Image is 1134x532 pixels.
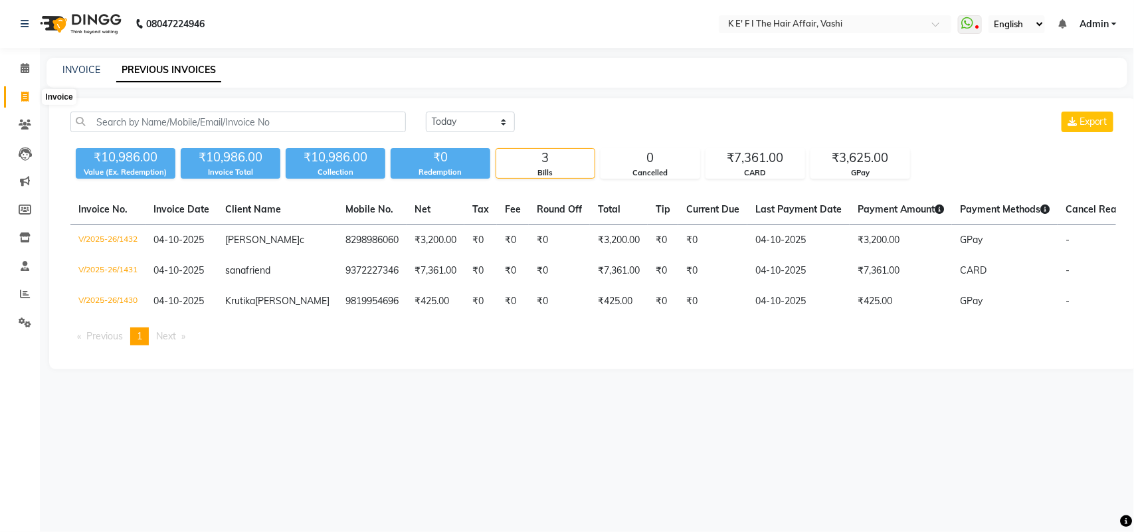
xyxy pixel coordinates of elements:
div: Redemption [391,167,490,178]
span: Invoice No. [78,203,128,215]
div: ₹10,986.00 [286,148,385,167]
span: Tax [472,203,489,215]
span: Payment Amount [858,203,944,215]
span: 04-10-2025 [153,264,204,276]
span: sana [225,264,246,276]
td: ₹7,361.00 [407,256,464,286]
div: Cancelled [601,167,700,179]
td: ₹0 [464,225,497,256]
div: ₹10,986.00 [181,148,280,167]
span: Export [1080,116,1107,128]
span: c [300,234,304,246]
td: ₹3,200.00 [850,225,952,256]
div: Value (Ex. Redemption) [76,167,175,178]
span: Mobile No. [345,203,393,215]
span: 04-10-2025 [153,295,204,307]
button: Export [1062,112,1113,132]
td: 04-10-2025 [747,286,850,317]
div: ₹7,361.00 [706,149,804,167]
td: ₹0 [648,286,678,317]
td: ₹3,200.00 [407,225,464,256]
td: 04-10-2025 [747,225,850,256]
td: ₹7,361.00 [850,256,952,286]
td: ₹0 [464,256,497,286]
span: - [1066,234,1070,246]
td: ₹0 [529,286,590,317]
span: [PERSON_NAME] [255,295,330,307]
span: - [1066,295,1070,307]
span: friend [246,264,270,276]
td: ₹0 [497,256,529,286]
td: V/2025-26/1430 [70,286,145,317]
div: 3 [496,149,595,167]
td: ₹0 [678,286,747,317]
span: Krutika [225,295,255,307]
span: [PERSON_NAME] [225,234,300,246]
span: CARD [960,264,987,276]
b: 08047224946 [146,5,205,43]
td: ₹0 [464,286,497,317]
div: ₹10,986.00 [76,148,175,167]
span: GPay [960,234,983,246]
div: ₹0 [391,148,490,167]
td: ₹0 [529,256,590,286]
span: Fee [505,203,521,215]
div: Bills [496,167,595,179]
td: ₹425.00 [407,286,464,317]
div: CARD [706,167,804,179]
span: Invoice Date [153,203,209,215]
td: ₹7,361.00 [590,256,648,286]
td: ₹0 [529,225,590,256]
a: PREVIOUS INVOICES [116,58,221,82]
span: Payment Methods [960,203,1050,215]
span: Next [156,330,176,342]
td: ₹3,200.00 [590,225,648,256]
div: ₹3,625.00 [811,149,909,167]
div: Invoice [42,89,76,105]
span: Net [415,203,430,215]
nav: Pagination [70,327,1116,345]
span: Admin [1080,17,1109,31]
span: Previous [86,330,123,342]
span: Cancel Reason [1066,203,1132,215]
td: ₹425.00 [590,286,648,317]
span: GPay [960,295,983,307]
a: INVOICE [62,64,100,76]
td: 04-10-2025 [747,256,850,286]
span: Total [598,203,620,215]
img: logo [34,5,125,43]
span: Client Name [225,203,281,215]
td: ₹0 [497,225,529,256]
td: 9819954696 [337,286,407,317]
td: 8298986060 [337,225,407,256]
td: V/2025-26/1431 [70,256,145,286]
td: ₹425.00 [850,286,952,317]
td: ₹0 [497,286,529,317]
span: Tip [656,203,670,215]
td: ₹0 [648,225,678,256]
td: V/2025-26/1432 [70,225,145,256]
div: Invoice Total [181,167,280,178]
span: Current Due [686,203,739,215]
span: Round Off [537,203,582,215]
span: Last Payment Date [755,203,842,215]
input: Search by Name/Mobile/Email/Invoice No [70,112,406,132]
div: Collection [286,167,385,178]
td: ₹0 [648,256,678,286]
td: ₹0 [678,225,747,256]
div: GPay [811,167,909,179]
span: 1 [137,330,142,342]
span: - [1066,264,1070,276]
span: 04-10-2025 [153,234,204,246]
div: 0 [601,149,700,167]
td: ₹0 [678,256,747,286]
td: 9372227346 [337,256,407,286]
